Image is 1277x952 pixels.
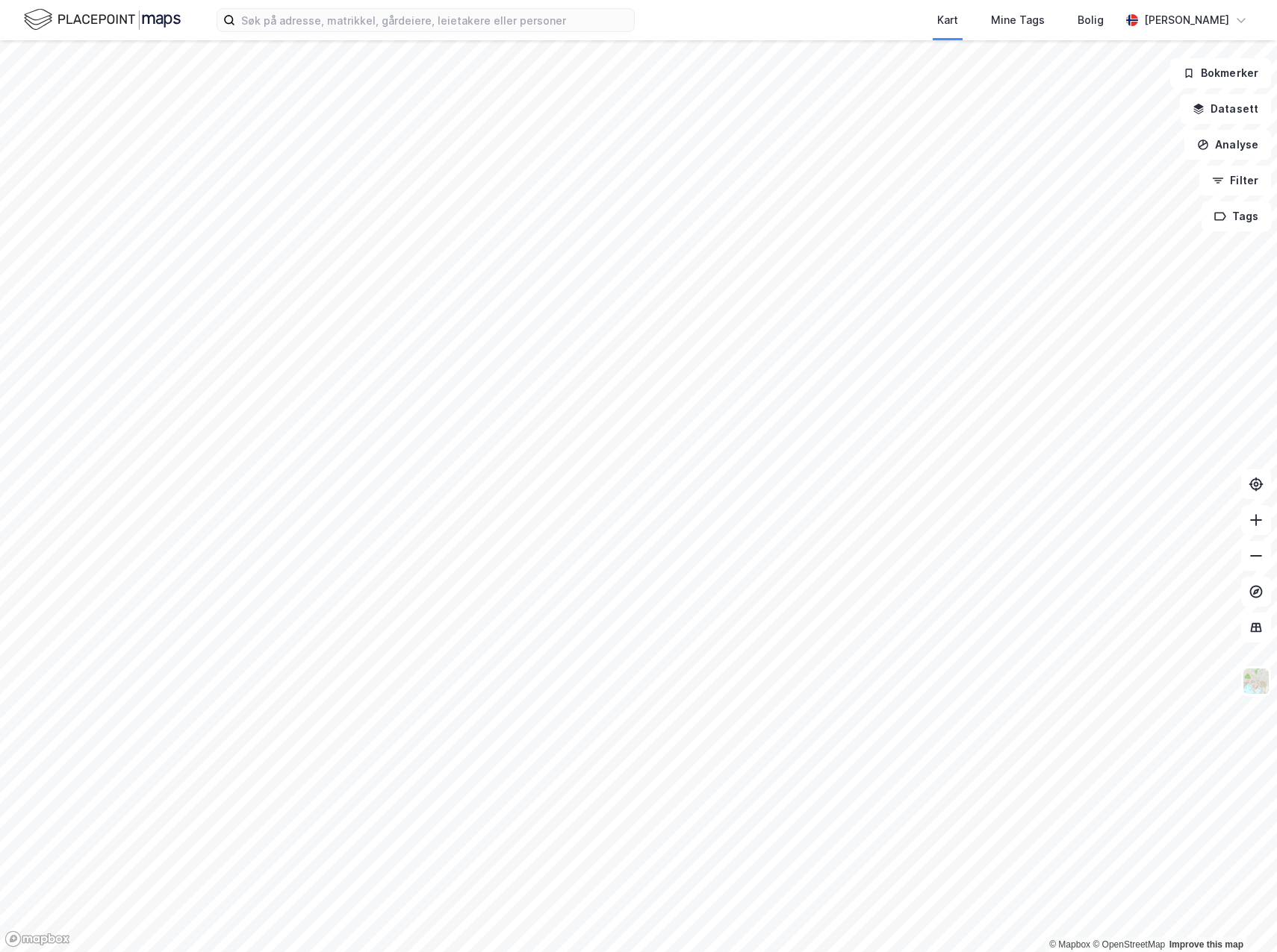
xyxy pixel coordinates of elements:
[991,11,1045,29] div: Mine Tags
[1093,939,1165,950] a: OpenStreetMap
[1144,11,1229,29] div: [PERSON_NAME]
[1202,880,1277,952] iframe: Chat Widget
[1170,58,1271,88] button: Bokmerker
[235,9,634,31] input: Søk på adresse, matrikkel, gårdeiere, leietakere eller personer
[1078,11,1104,29] div: Bolig
[1180,94,1271,124] button: Datasett
[1199,166,1271,195] button: Filter
[4,930,70,948] a: Mapbox homepage
[1202,201,1271,231] button: Tags
[1169,939,1243,950] a: Improve this map
[24,7,181,33] img: logo.f888ab2527a4732fd821a326f86c7f29.svg
[937,11,958,29] div: Kart
[1242,667,1270,695] img: Z
[1184,130,1271,160] button: Analyse
[1049,939,1090,950] a: Mapbox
